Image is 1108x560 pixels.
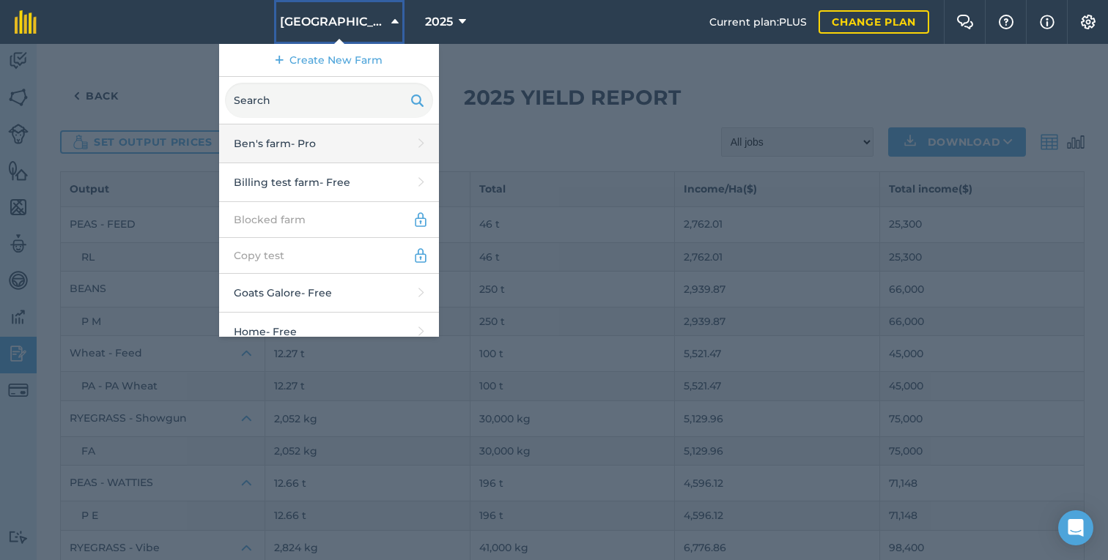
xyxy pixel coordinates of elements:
[956,15,974,29] img: Two speech bubbles overlapping with the left bubble in the forefront
[219,238,439,274] a: Copy test
[425,13,453,31] span: 2025
[819,10,929,34] a: Change plan
[219,313,439,351] a: Home- Free
[1040,13,1055,31] img: svg+xml;base64,PHN2ZyB4bWxucz0iaHR0cDovL3d3dy53My5vcmcvMjAwMC9zdmciIHdpZHRoPSIxNyIgaGVpZ2h0PSIxNy...
[219,274,439,313] a: Goats Galore- Free
[1079,15,1097,29] img: A cog icon
[413,211,429,228] img: svg+xml;base64,PD94bWwgdmVyc2lvbj0iMS4wIiBlbmNvZGluZz0idXRmLTgiPz4KPCEtLSBHZW5lcmF0b3I6IEFkb2JlIE...
[413,247,429,264] img: svg+xml;base64,PD94bWwgdmVyc2lvbj0iMS4wIiBlbmNvZGluZz0idXRmLTgiPz4KPCEtLSBHZW5lcmF0b3I6IEFkb2JlIE...
[219,124,439,163] a: Ben's farm- Pro
[219,163,439,202] a: Billing test farm- Free
[1058,510,1093,545] div: Open Intercom Messenger
[225,83,433,118] input: Search
[410,92,424,109] img: svg+xml;base64,PHN2ZyB4bWxucz0iaHR0cDovL3d3dy53My5vcmcvMjAwMC9zdmciIHdpZHRoPSIxOSIgaGVpZ2h0PSIyNC...
[997,15,1015,29] img: A question mark icon
[219,44,439,77] a: Create New Farm
[709,14,807,30] span: Current plan : PLUS
[15,10,37,34] img: fieldmargin Logo
[219,202,439,238] a: Blocked farm
[280,13,385,31] span: [GEOGRAPHIC_DATA]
